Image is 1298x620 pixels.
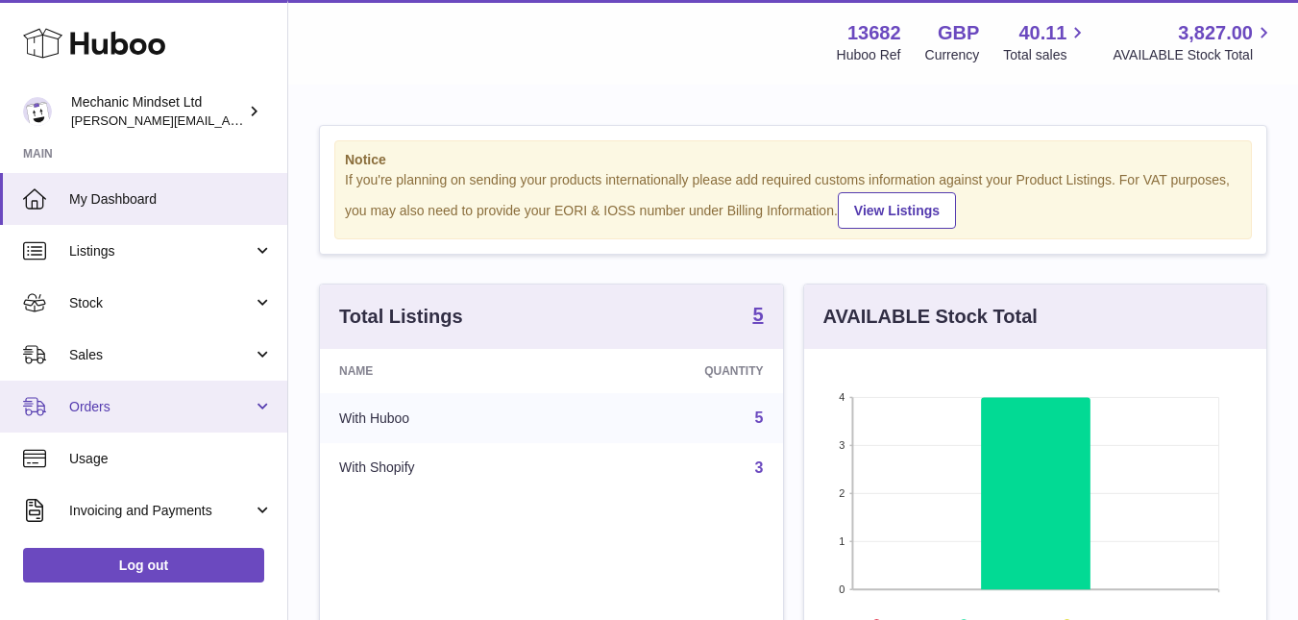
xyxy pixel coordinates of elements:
a: 3 [755,459,764,476]
a: 3,827.00 AVAILABLE Stock Total [1113,20,1275,64]
a: 40.11 Total sales [1003,20,1089,64]
td: With Shopify [320,443,570,493]
strong: 5 [752,305,763,324]
div: Currency [925,46,980,64]
text: 3 [839,439,845,451]
th: Name [320,349,570,393]
span: Listings [69,242,253,260]
span: 3,827.00 [1178,20,1253,46]
span: My Dashboard [69,190,273,209]
text: 0 [839,583,845,595]
div: Huboo Ref [837,46,901,64]
span: Sales [69,346,253,364]
a: Log out [23,548,264,583]
img: jelaine@mechanicmindset.com [23,97,52,126]
div: Mechanic Mindset Ltd [71,93,244,130]
strong: GBP [938,20,979,46]
span: Invoicing and Payments [69,502,253,520]
span: Total sales [1003,46,1089,64]
text: 1 [839,535,845,547]
td: With Huboo [320,393,570,443]
a: View Listings [838,192,956,229]
span: Orders [69,398,253,416]
div: If you're planning on sending your products internationally please add required customs informati... [345,171,1241,229]
a: 5 [755,409,764,426]
h3: Total Listings [339,304,463,330]
h3: AVAILABLE Stock Total [823,304,1038,330]
span: [PERSON_NAME][EMAIL_ADDRESS][DOMAIN_NAME] [71,112,385,128]
a: 5 [752,305,763,328]
th: Quantity [570,349,783,393]
span: Stock [69,294,253,312]
strong: 13682 [847,20,901,46]
strong: Notice [345,151,1241,169]
span: 40.11 [1018,20,1066,46]
span: Usage [69,450,273,468]
span: AVAILABLE Stock Total [1113,46,1275,64]
text: 2 [839,487,845,499]
text: 4 [839,391,845,403]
